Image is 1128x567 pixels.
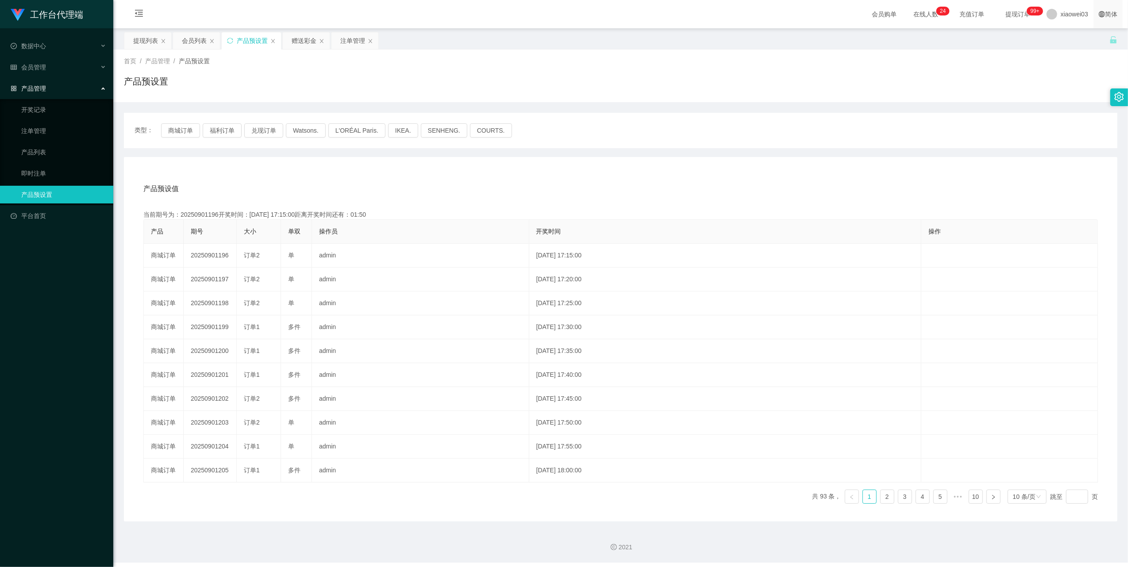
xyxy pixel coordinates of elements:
[916,490,929,503] a: 4
[144,411,184,435] td: 商城订单
[184,459,237,483] td: 20250901205
[288,323,300,330] span: 多件
[120,543,1121,552] div: 2021
[934,490,947,503] a: 5
[845,490,859,504] li: 上一页
[529,387,921,411] td: [DATE] 17:45:00
[1050,490,1098,504] div: 跳至 页
[244,371,260,378] span: 订单1
[312,363,529,387] td: admin
[244,347,260,354] span: 订单1
[244,228,256,235] span: 大小
[161,38,166,44] i: 图标: close
[312,411,529,435] td: admin
[21,101,106,119] a: 开奖记录
[529,244,921,268] td: [DATE] 17:15:00
[312,459,529,483] td: admin
[244,299,260,306] span: 订单2
[173,57,175,65] span: /
[244,252,260,259] span: 订单2
[1036,494,1041,500] i: 图标: down
[812,490,841,504] li: 共 93 条，
[863,490,876,503] a: 1
[144,291,184,315] td: 商城订单
[21,165,106,182] a: 即时注单
[179,57,210,65] span: 产品预设置
[237,32,268,49] div: 产品预设置
[288,395,300,402] span: 多件
[312,339,529,363] td: admin
[182,32,207,49] div: 会员列表
[1001,11,1035,17] span: 提现订单
[288,419,294,426] span: 单
[11,207,106,225] a: 图标: dashboard平台首页
[21,122,106,140] a: 注单管理
[144,459,184,483] td: 商城订单
[969,490,983,504] li: 10
[11,42,46,50] span: 数据中心
[529,363,921,387] td: [DATE] 17:40:00
[898,490,912,503] a: 3
[184,315,237,339] td: 20250901199
[151,228,163,235] span: 产品
[11,11,83,18] a: 工作台代理端
[529,459,921,483] td: [DATE] 18:00:00
[144,268,184,291] td: 商城订单
[144,435,184,459] td: 商城订单
[161,123,200,138] button: 商城订单
[144,339,184,363] td: 商城订单
[143,210,1098,219] div: 当前期号为：20250901196开奖时间：[DATE] 17:15:00距离开奖时间还有：01:50
[244,443,260,450] span: 订单1
[244,467,260,474] span: 订单1
[529,435,921,459] td: [DATE] 17:55:00
[529,268,921,291] td: [DATE] 17:20:00
[124,75,168,88] h1: 产品预设置
[30,0,83,29] h1: 工作台代理端
[312,291,529,315] td: admin
[388,123,418,138] button: IKEA.
[986,490,1001,504] li: 下一页
[144,363,184,387] td: 商城订单
[286,123,326,138] button: Watsons.
[991,494,996,500] i: 图标: right
[270,38,276,44] i: 图标: close
[203,123,242,138] button: 福利订单
[319,38,324,44] i: 图标: close
[11,9,25,21] img: logo.9652507e.png
[21,143,106,161] a: 产品列表
[529,411,921,435] td: [DATE] 17:50:00
[951,490,965,504] li: 向后 5 页
[11,64,46,71] span: 会员管理
[1013,490,1036,503] div: 10 条/页
[184,387,237,411] td: 20250901202
[862,490,877,504] li: 1
[144,315,184,339] td: 商城订单
[288,443,294,450] span: 单
[916,490,930,504] li: 4
[288,299,294,306] span: 单
[943,7,946,15] p: 4
[898,490,912,504] li: 3
[144,244,184,268] td: 商城订单
[11,85,17,92] i: 图标: appstore-o
[11,43,17,49] i: 图标: check-circle-o
[1099,11,1105,17] i: 图标: global
[951,490,965,504] span: •••
[928,228,941,235] span: 操作
[288,228,300,235] span: 单双
[191,228,203,235] span: 期号
[368,38,373,44] i: 图标: close
[955,11,989,17] span: 充值订单
[124,57,136,65] span: 首页
[1109,36,1117,44] i: 图标: unlock
[288,371,300,378] span: 多件
[940,7,943,15] p: 2
[421,123,467,138] button: SENHENG.
[143,184,179,194] span: 产品预设值
[312,268,529,291] td: admin
[227,38,233,44] i: 图标: sync
[21,186,106,203] a: 产品预设置
[244,276,260,283] span: 订单2
[611,544,617,550] i: 图标: copyright
[145,57,170,65] span: 产品管理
